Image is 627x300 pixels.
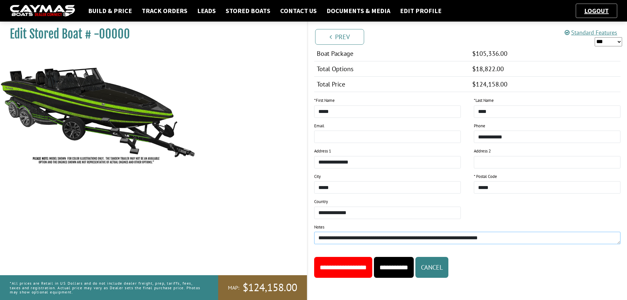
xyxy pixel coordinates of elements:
[472,65,504,73] span: $18,822.00
[397,7,445,15] a: Edit Profile
[314,173,321,180] label: City
[474,97,494,104] label: Last Name
[277,7,320,15] a: Contact Us
[565,29,617,36] a: Standard Features
[222,7,274,15] a: Stored Boats
[323,7,394,15] a: Documents & Media
[85,7,135,15] a: Build & Price
[472,80,507,88] span: $124,158.00
[314,46,470,61] td: Boat Package
[314,77,470,92] td: Total Price
[472,49,507,58] span: $105,336.00
[138,7,191,15] a: Track Orders
[415,257,448,278] button: Cancel
[314,97,335,104] label: First Name
[474,123,485,129] label: Phone
[314,123,324,129] label: Email
[10,5,75,17] img: caymas-dealer-connect-2ed40d3bc7270c1d8d7ffb4b79bf05adc795679939227970def78ec6f6c03838.gif
[581,7,612,15] a: Logout
[314,61,470,77] td: Total Options
[314,224,324,230] label: Notes
[314,148,331,154] label: Address 1
[313,28,627,45] ul: Pagination
[10,27,291,41] h1: Edit Stored Boat # -00000
[10,278,203,297] p: *All prices are Retail in US Dollars and do not include dealer freight, prep, tariffs, fees, taxe...
[314,198,328,205] label: Country
[474,173,497,180] label: * Postal Code
[474,148,491,154] label: Address 2
[243,281,297,294] span: $124,158.00
[194,7,219,15] a: Leads
[315,29,364,45] a: Prev
[218,275,307,300] a: MAP:$124,158.00
[228,284,239,291] span: MAP:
